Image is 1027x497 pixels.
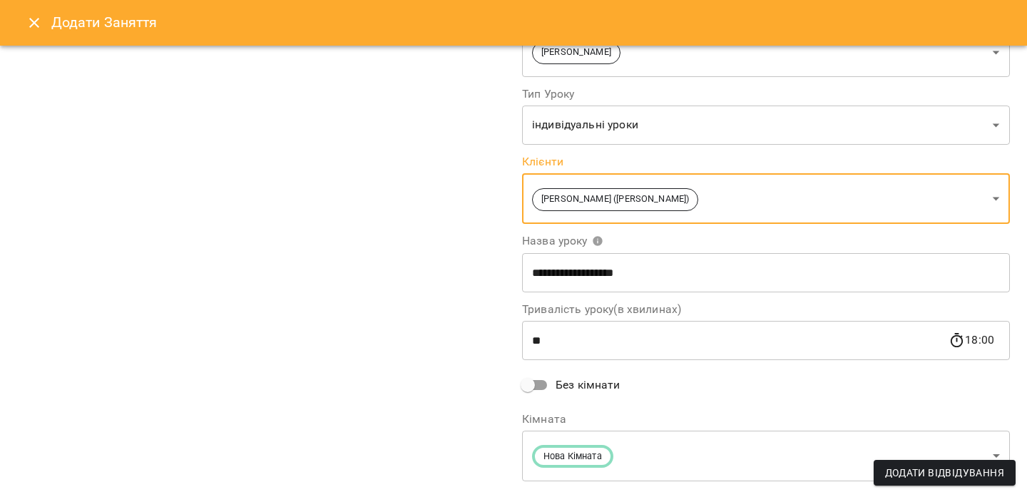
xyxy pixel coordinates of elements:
[556,376,620,394] span: Без кімнати
[522,431,1010,481] div: Нова Кімната
[522,106,1010,145] div: індивідуальні уроки
[522,88,1010,100] label: Тип Уроку
[885,464,1004,481] span: Додати Відвідування
[522,28,1010,77] div: [PERSON_NAME]
[522,304,1010,315] label: Тривалість уроку(в хвилинах)
[535,450,610,463] span: Нова Кімната
[51,11,1010,34] h6: Додати Заняття
[522,173,1010,224] div: [PERSON_NAME] ([PERSON_NAME])
[533,46,620,59] span: [PERSON_NAME]
[522,156,1010,168] label: Клієнти
[522,235,603,247] span: Назва уроку
[533,193,698,206] span: [PERSON_NAME] ([PERSON_NAME])
[874,460,1016,486] button: Додати Відвідування
[17,6,51,40] button: Close
[592,235,603,247] svg: Вкажіть назву уроку або виберіть клієнтів
[522,414,1010,425] label: Кімната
